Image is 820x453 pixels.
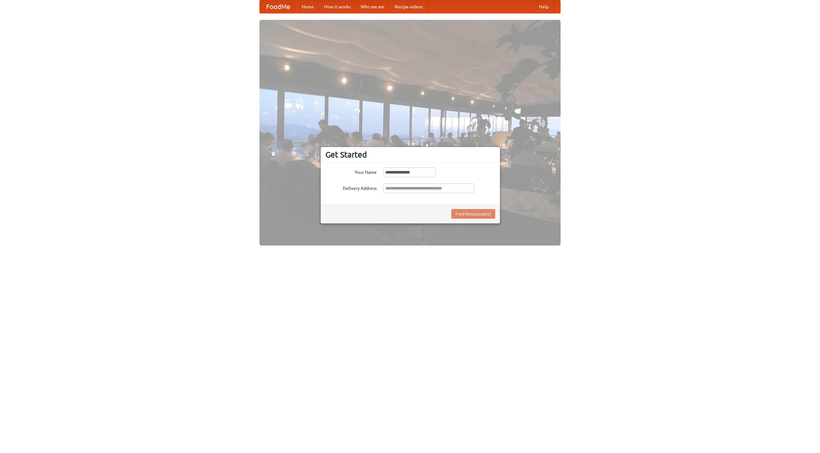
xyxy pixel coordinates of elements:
a: Recipe videos [389,0,428,13]
a: Help [534,0,554,13]
a: Home [297,0,319,13]
button: Find Restaurants! [451,209,495,219]
a: How it works [319,0,356,13]
label: Your Name [325,167,377,175]
h3: Get Started [325,150,495,159]
label: Delivery Address [325,183,377,191]
a: Who we are [356,0,389,13]
a: FoodMe [260,0,297,13]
